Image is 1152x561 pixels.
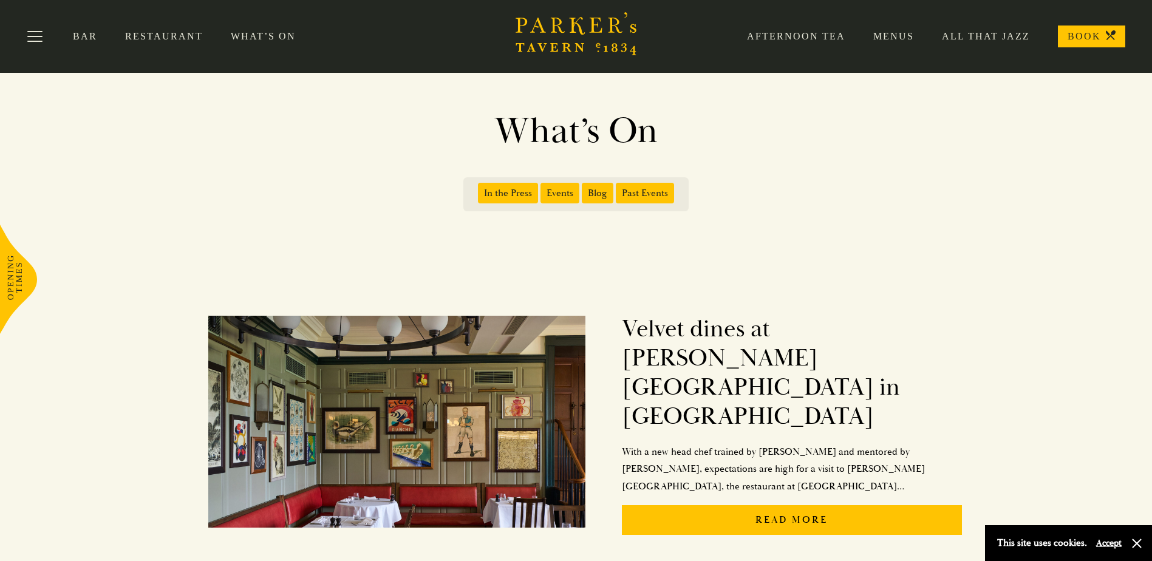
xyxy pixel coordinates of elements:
[478,183,538,203] span: In the Press
[1096,537,1122,549] button: Accept
[208,302,961,545] a: Velvet dines at [PERSON_NAME][GEOGRAPHIC_DATA] in [GEOGRAPHIC_DATA]With a new head chef trained b...
[997,534,1087,552] p: This site uses cookies.
[616,183,674,203] span: Past Events
[622,443,962,495] p: With a new head chef trained by [PERSON_NAME] and mentored by [PERSON_NAME], expectations are hig...
[582,183,613,203] span: Blog
[1131,537,1143,549] button: Close and accept
[540,183,579,203] span: Events
[622,505,962,535] p: Read More
[230,109,922,153] h1: What’s On
[622,314,962,431] h2: Velvet dines at [PERSON_NAME][GEOGRAPHIC_DATA] in [GEOGRAPHIC_DATA]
